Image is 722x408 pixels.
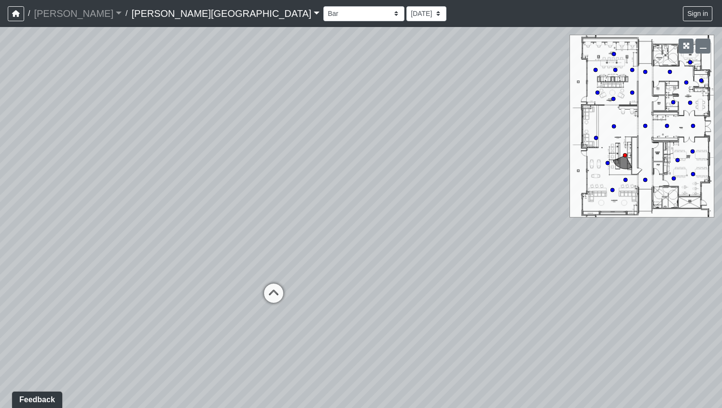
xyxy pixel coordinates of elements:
[7,389,67,408] iframe: Ybug feedback widget
[24,4,34,23] span: /
[683,6,712,21] button: Sign in
[122,4,131,23] span: /
[131,4,319,23] a: [PERSON_NAME][GEOGRAPHIC_DATA]
[34,4,122,23] a: [PERSON_NAME]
